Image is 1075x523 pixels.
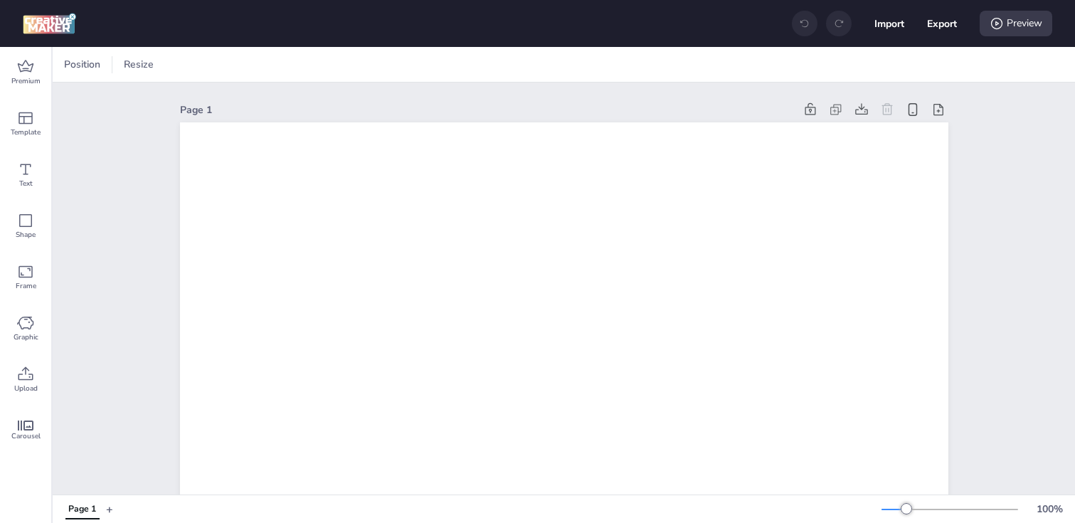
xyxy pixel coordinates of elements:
div: Page 1 [180,102,795,117]
span: Frame [16,280,36,292]
div: 100 % [1032,502,1066,517]
span: Graphic [14,332,38,343]
button: Import [874,9,904,38]
div: Tabs [58,497,106,522]
span: Resize [121,57,157,72]
span: Carousel [11,430,41,442]
button: + [106,497,113,522]
span: Template [11,127,41,138]
button: Export [927,9,957,38]
span: Position [61,57,103,72]
span: Shape [16,229,36,241]
span: Upload [14,383,38,394]
div: Page 1 [68,503,96,516]
img: logo Creative Maker [23,13,76,34]
div: Preview [980,11,1052,36]
span: Text [19,178,33,189]
span: Premium [11,75,41,87]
